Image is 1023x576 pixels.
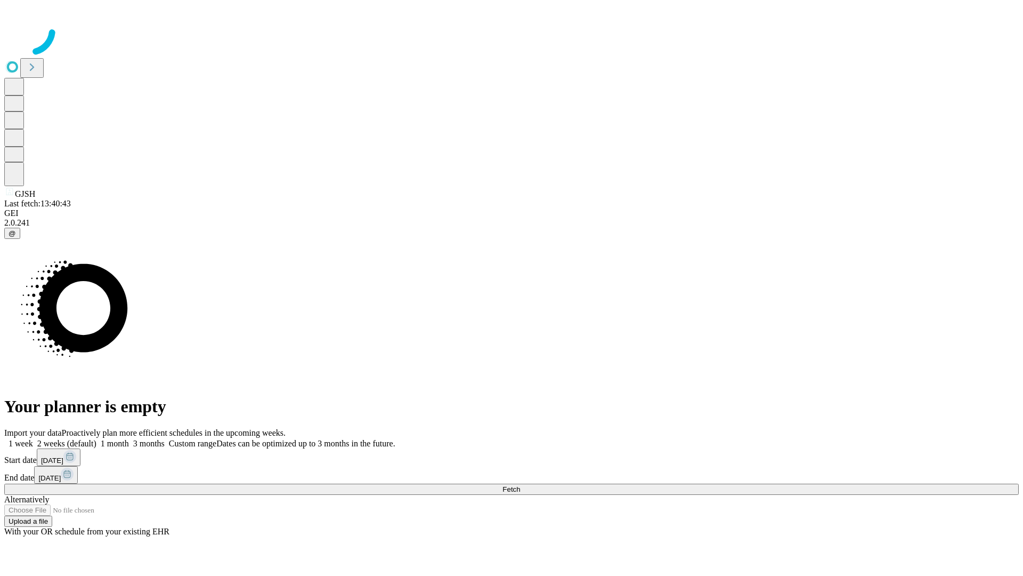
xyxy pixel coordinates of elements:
[4,397,1019,417] h1: Your planner is empty
[4,209,1019,218] div: GEI
[34,466,78,484] button: [DATE]
[502,485,520,493] span: Fetch
[4,466,1019,484] div: End date
[4,449,1019,466] div: Start date
[9,229,16,237] span: @
[4,428,62,437] span: Import your data
[4,228,20,239] button: @
[37,449,80,466] button: [DATE]
[169,439,216,448] span: Custom range
[15,189,35,198] span: GJSH
[37,439,96,448] span: 2 weeks (default)
[9,439,33,448] span: 1 week
[41,457,63,465] span: [DATE]
[133,439,165,448] span: 3 months
[4,516,52,527] button: Upload a file
[4,218,1019,228] div: 2.0.241
[38,474,61,482] span: [DATE]
[101,439,129,448] span: 1 month
[4,495,49,504] span: Alternatively
[62,428,286,437] span: Proactively plan more efficient schedules in the upcoming weeks.
[4,484,1019,495] button: Fetch
[4,527,169,536] span: With your OR schedule from your existing EHR
[4,199,71,208] span: Last fetch: 13:40:43
[216,439,395,448] span: Dates can be optimized up to 3 months in the future.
